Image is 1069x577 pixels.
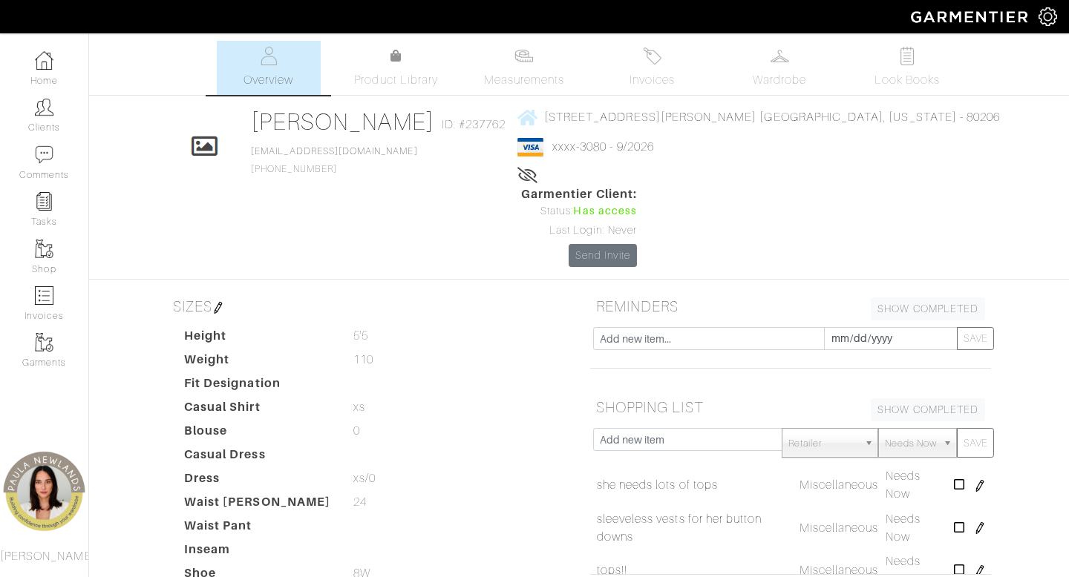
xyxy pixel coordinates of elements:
a: SHOW COMPLETED [871,297,985,320]
a: Measurements [472,41,577,95]
span: Wardrobe [753,71,806,89]
img: todo-9ac3debb85659649dc8f770b8b6100bb5dab4b48dedcbae339e5042a72dfd3cc.svg [898,47,917,65]
span: Look Books [875,71,941,89]
div: Status: [521,203,637,220]
span: 24 [353,493,367,511]
img: comment-icon-a0a6a9ef722e966f86d9cbdc48e553b5cf19dbc54f86b18d962a5391bc8f6eb6.png [35,145,53,164]
img: garmentier-logo-header-white-b43fb05a5012e4ada735d5af1a66efaba907eab6374d6393d1fbf88cb4ef424d.png [903,4,1039,30]
span: Invoices [630,71,675,89]
img: pen-cf24a1663064a2ec1b9c1bd2387e9de7a2fa800b781884d57f21acf72779bad2.png [974,480,986,492]
img: orders-icon-0abe47150d42831381b5fb84f609e132dff9fe21cb692f30cb5eec754e2cba89.png [35,286,53,305]
dt: Height [173,327,342,351]
img: dashboard-icon-dbcd8f5a0b271acd01030246c82b418ddd0df26cd7fceb0bd07c9910d44c42f6.png [35,51,53,70]
img: orders-27d20c2124de7fd6de4e0e44c1d41de31381a507db9b33961299e4e07d508b8c.svg [643,47,661,65]
img: basicinfo-40fd8af6dae0f16599ec9e87c0ef1c0a1fdea2edbe929e3d69a839185d80c458.svg [259,47,278,65]
dt: Dress [173,469,342,493]
h5: SIZES [167,291,568,321]
img: pen-cf24a1663064a2ec1b9c1bd2387e9de7a2fa800b781884d57f21acf72779bad2.png [212,302,224,314]
span: 5'5 [353,327,368,345]
img: garments-icon-b7da505a4dc4fd61783c78ac3ca0ef83fa9d6f193b1c9dc38574b1d14d53ca28.png [35,240,53,258]
span: Has access [573,203,637,220]
img: pen-cf24a1663064a2ec1b9c1bd2387e9de7a2fa800b781884d57f21acf72779bad2.png [974,565,986,577]
a: Wardrobe [728,41,831,95]
a: SHOW COMPLETED [871,398,985,421]
span: Needs Now [886,512,921,544]
h5: SHOPPING LIST [590,392,991,422]
span: Retailer [788,429,858,458]
span: Needs Now [886,469,921,501]
dt: Inseam [173,541,342,564]
span: Garmentier Client: [521,185,637,203]
button: SAVE [957,428,994,458]
span: ID: #237762 [442,116,506,133]
a: Product Library [344,47,448,89]
input: Add new item... [593,327,825,350]
a: she needs lots of tops [597,476,718,494]
span: 0 [353,422,360,440]
span: Miscellaneous [800,564,879,577]
a: [STREET_ADDRESS][PERSON_NAME] [GEOGRAPHIC_DATA], [US_STATE] - 80206 [517,108,1000,126]
input: Add new item [593,428,782,451]
span: Measurements [484,71,565,89]
img: measurements-466bbee1fd09ba9460f595b01e5d73f9e2bff037440d3c8f018324cb6cdf7a4a.svg [514,47,533,65]
span: [PHONE_NUMBER] [251,146,417,174]
img: garments-icon-b7da505a4dc4fd61783c78ac3ca0ef83fa9d6f193b1c9dc38574b1d14d53ca28.png [35,333,53,352]
img: gear-icon-white-bd11855cb880d31180b6d7d6211b90ccbf57a29d726f0c71d8c61bd08dd39cc2.png [1039,7,1057,26]
a: [PERSON_NAME] [251,108,434,135]
a: Invoices [600,41,704,95]
dt: Blouse [173,422,342,446]
dt: Weight [173,351,342,375]
dt: Waist [PERSON_NAME] [173,493,342,517]
img: visa-934b35602734be37eb7d5d7e5dbcd2044c359bf20a24dc3361ca3fa54326a8a7.png [517,138,543,156]
img: wardrobe-487a4870c1b7c33e795ec22d11cfc2ed9d08956e64fb3008fe2437562e282088.svg [771,47,789,65]
dt: Fit Designation [173,375,342,398]
dt: Casual Dress [173,446,342,469]
span: xs/0 [353,469,376,487]
span: Needs Now [885,429,937,458]
span: 110 [353,351,373,369]
dt: Waist Pant [173,517,342,541]
span: Overview [243,71,293,89]
div: Last Login: Never [521,222,637,239]
button: SAVE [957,327,994,350]
span: Miscellaneous [800,521,879,535]
a: xxxx-3080 - 9/2026 [552,140,654,154]
h5: REMINDERS [590,291,991,321]
img: reminder-icon-8004d30b9f0a5d33ae49ab947aed9ed385cf756f9e5892f1edd6e32f2345188e.png [35,192,53,211]
a: Send Invite [569,244,637,267]
img: pen-cf24a1663064a2ec1b9c1bd2387e9de7a2fa800b781884d57f21acf72779bad2.png [974,522,986,534]
dt: Casual Shirt [173,398,342,422]
a: [EMAIL_ADDRESS][DOMAIN_NAME] [251,146,417,156]
span: xs [353,398,365,416]
span: Product Library [354,71,438,89]
a: Overview [217,41,321,95]
a: sleeveless vests for her button downs [597,510,792,546]
span: Miscellaneous [800,478,879,492]
span: [STREET_ADDRESS][PERSON_NAME] [GEOGRAPHIC_DATA], [US_STATE] - 80206 [544,111,1000,124]
img: clients-icon-6bae9207a08558b7cb47a8932f037763ab4055f8c8b6bfacd5dc20c3e0201464.png [35,98,53,116]
a: Look Books [855,41,959,95]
